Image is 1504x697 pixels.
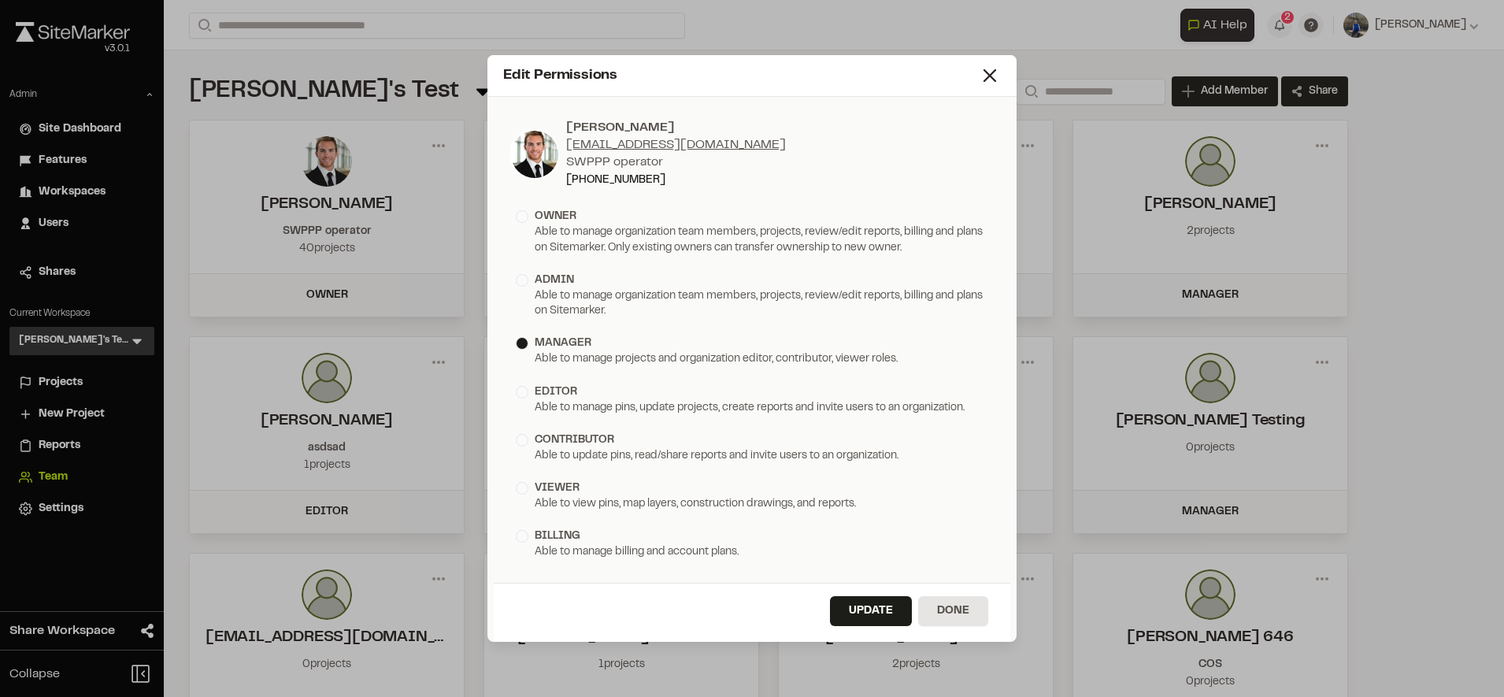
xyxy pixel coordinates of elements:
div: editor [535,384,577,401]
div: viewer [535,480,580,497]
div: SWPPP operator [566,154,786,171]
div: Able to manage organization team members, projects, review/edit reports, billing and plans on Sit... [516,289,988,320]
div: admin [535,272,574,289]
div: Able to manage billing and account plans. [516,545,988,560]
div: manager [535,335,591,352]
a: [EMAIL_ADDRESS][DOMAIN_NAME] [566,139,786,150]
div: Able to view pins, map layers, construction drawings, and reports. [516,497,988,512]
div: Able to manage projects and organization editor, contributor, viewer roles. [516,352,988,367]
div: owner [535,208,576,225]
button: Done [918,596,988,626]
div: Edit Permissions [503,65,979,87]
div: Able to manage pins, update projects, create reports and invite users to an organization. [516,401,988,416]
button: Update [830,596,912,626]
img: photo [509,129,560,180]
a: [PHONE_NUMBER] [566,176,665,185]
div: [PERSON_NAME] [566,119,786,136]
div: contributor [535,432,614,449]
div: Able to update pins, read/share reports and invite users to an organization. [516,449,988,464]
div: billing [535,528,580,545]
div: Able to manage organization team members, projects, review/edit reports, billing and plans on Sit... [516,225,988,256]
